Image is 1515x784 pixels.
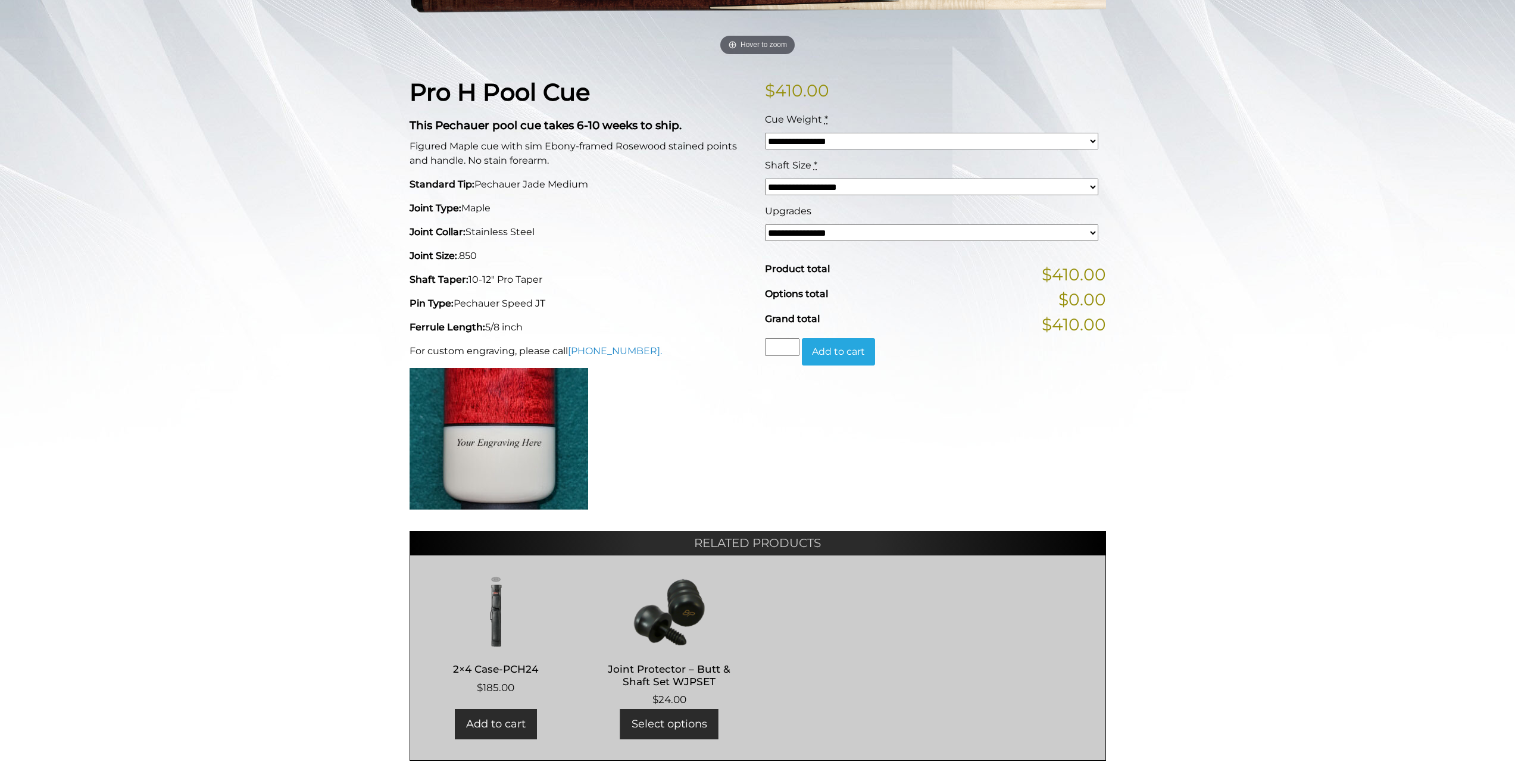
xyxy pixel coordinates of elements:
[477,682,483,694] span: $
[410,320,751,335] p: 5/8 inch
[595,576,744,648] img: Joint Protector - Butt & Shaft Set WJPSET
[595,658,744,693] h2: Joint Protector – Butt & Shaft Set WJPSET
[410,249,751,263] p: .850
[765,205,811,217] span: Upgrades
[410,139,751,168] p: Figured Maple cue with sim Ebony-framed Rosewood stained points and handle. No stain forearm.
[595,576,744,708] a: Joint Protector – Butt & Shaft Set WJPSET $24.00
[477,682,514,694] bdi: 185.00
[824,114,828,125] abbr: required
[765,160,811,171] span: Shaft Size
[765,338,799,356] input: Product quantity
[410,298,454,309] strong: Pin Type:
[652,694,686,705] bdi: 24.00
[410,344,751,358] p: For custom engraving, please call
[410,202,461,214] strong: Joint Type:
[410,179,474,190] strong: Standard Tip:
[410,77,590,107] strong: Pro H Pool Cue
[765,288,828,299] span: Options total
[410,274,468,285] strong: Shaft Taper:
[802,338,875,366] button: Add to cart
[410,273,751,287] p: 10-12" Pro Taper
[765,313,820,324] span: Grand total
[568,345,662,357] a: [PHONE_NUMBER].
[410,250,457,261] strong: Joint Size:
[765,80,829,101] bdi: 410.00
[410,321,485,333] strong: Ferrule Length:
[422,658,570,680] h2: 2×4 Case-PCH24
[765,263,830,274] span: Product total
[765,114,822,125] span: Cue Weight
[455,709,537,739] a: Add to cart: “2x4 Case-PCH24”
[620,709,719,739] a: Select options for “Joint Protector - Butt & Shaft Set WJPSET”
[422,576,570,696] a: 2×4 Case-PCH24 $185.00
[814,160,817,171] abbr: required
[410,296,751,311] p: Pechauer Speed JT
[652,694,658,705] span: $
[410,177,751,192] p: Pechauer Jade Medium
[1058,287,1106,312] span: $0.00
[410,201,751,215] p: Maple
[410,225,751,239] p: Stainless Steel
[1042,262,1106,287] span: $410.00
[410,531,1106,555] h2: Related products
[1042,312,1106,337] span: $410.00
[765,80,775,101] span: $
[422,576,570,648] img: 2x4 Case-PCH24
[410,118,682,132] strong: This Pechauer pool cue takes 6-10 weeks to ship.
[410,226,466,238] strong: Joint Collar:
